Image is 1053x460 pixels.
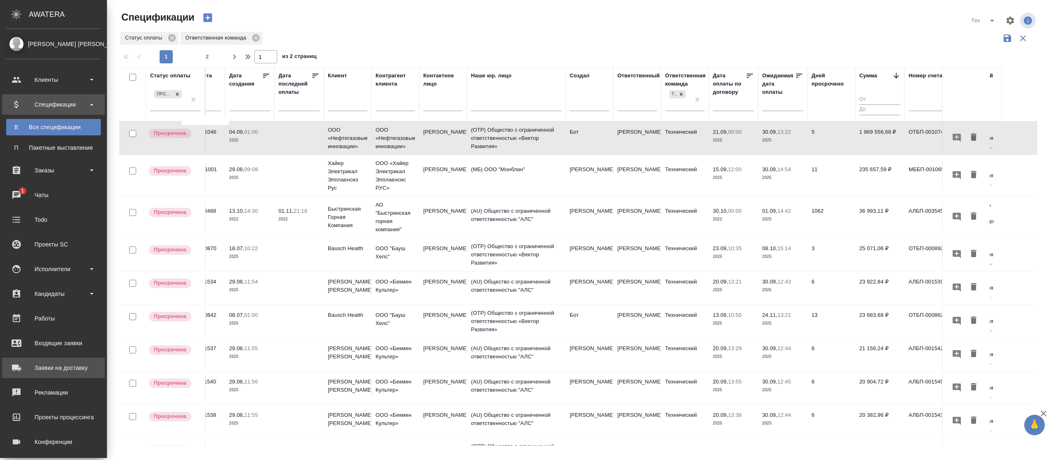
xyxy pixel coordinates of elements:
div: Просрочена [154,90,173,99]
p: 29.08, [229,412,244,418]
p: 2025 [229,386,270,394]
p: 12:44 [777,345,791,351]
td: АЛБП-001545 [905,374,952,402]
div: Чаты [6,189,101,201]
p: 2022 [713,215,754,223]
div: Номер счета [909,72,942,80]
p: 18.07, [229,245,244,251]
p: 29.08, [229,345,244,351]
td: Технический [661,374,709,402]
p: 10:50 [728,312,742,318]
p: договорились оставить данные 60р до с... [956,201,997,234]
td: 5 [807,124,855,153]
p: 13:38 [728,412,742,418]
td: [PERSON_NAME] [566,274,613,302]
p: 11:54 [244,279,258,285]
p: 13:29 [728,345,742,351]
td: 20 382,96 ₽ [855,407,905,436]
span: Посмотреть информацию [1020,13,1037,28]
a: 1Чаты [2,185,105,205]
p: 20.09, [713,345,728,351]
td: [PERSON_NAME] [419,340,467,369]
div: Дата оплаты по договору [713,72,746,96]
td: [PERSON_NAME] [613,161,661,190]
td: 6 [807,374,855,402]
td: [PERSON_NAME] [419,124,467,153]
td: (AU) Общество с ограниченной ответственностью "АЛС" [467,340,566,369]
div: Просрочена [153,89,183,100]
p: 12:44 [777,412,791,418]
p: 24.11, [762,312,777,318]
p: 01:00 [244,129,258,135]
p: 14:54 [777,166,791,172]
td: [PERSON_NAME] [419,407,467,436]
p: АО "Быстринская горная компания" [376,201,415,234]
p: Просрочена [154,379,186,387]
td: (OTP) Общество с ограниченной ответственностью «Вектор Развития» [467,238,566,271]
div: Наше юр. лицо [471,72,512,80]
span: 1 [16,187,29,195]
p: 2025 [713,136,754,144]
a: Проекты SC [2,234,105,255]
p: 15:14 [777,245,791,251]
td: 25 071,06 ₽ [855,240,905,269]
a: ВВсе спецификации [6,119,101,135]
a: ППакетные выставления [6,139,101,156]
p: 2025 [229,136,270,144]
div: Клиент [328,72,347,80]
p: 20.09, [713,412,728,418]
p: 2025 [762,253,803,261]
div: Технический [668,89,687,100]
p: 2025 [762,386,803,394]
td: [PERSON_NAME] [419,274,467,302]
p: 2025 [229,174,270,182]
p: 12:46 [777,445,791,451]
button: Сбросить фильтры [1015,30,1031,46]
button: Удалить [967,209,981,224]
p: 13.09, [713,312,728,318]
div: Кандидаты [6,288,101,300]
p: Хайер Электрикал Эпплаенсиз Рус [328,159,367,192]
p: Просрочена [154,246,186,254]
p: 2025 [762,319,803,328]
td: АЛБП-001542 [905,340,952,369]
p: 21.09, [713,445,728,451]
p: ООО «Хайер Электрикал Эпплаенсис РУС» [376,159,415,192]
button: Удалить [967,313,981,328]
td: [PERSON_NAME] [613,203,661,232]
td: АЛБП-001539 [905,274,952,302]
td: [PERSON_NAME] [613,124,661,153]
td: (OTP) Общество с ограниченной ответственностью «Вектор Развития» [467,305,566,338]
td: [PERSON_NAME] [419,161,467,190]
p: 14:42 [777,208,791,214]
p: Bausch Health [328,311,367,319]
p: Просрочена [154,279,186,287]
p: Просрочена [154,346,186,354]
p: 2025 [229,319,270,328]
button: Удалить [967,130,981,145]
div: Спецификации [6,98,101,111]
td: МББП-001065 [905,161,952,190]
p: 2022 [278,215,320,223]
div: Ответственная команда [665,72,706,88]
p: 2025 [713,174,754,182]
p: 14:30 [244,208,258,214]
td: Технический [661,124,709,153]
p: Статус оплаты [125,34,165,42]
p: 30.09, [762,345,777,351]
td: [PERSON_NAME] [613,274,661,302]
td: [PERSON_NAME] [419,240,467,269]
div: Ответственный [617,72,660,80]
p: 2025 [762,353,803,361]
td: 3 [807,240,855,269]
p: 11:56 [244,379,258,385]
td: (AU) Общество с ограниченной ответственностью "АЛС" [467,407,566,436]
div: Пакетные выставления [10,144,97,152]
td: [PERSON_NAME] [566,407,613,436]
td: Бот [566,307,613,336]
td: 6 [807,274,855,302]
td: Технический [661,307,709,336]
p: Просрочена [154,412,186,421]
button: Сохранить фильтры [1000,30,1015,46]
div: Сумма [859,72,877,80]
